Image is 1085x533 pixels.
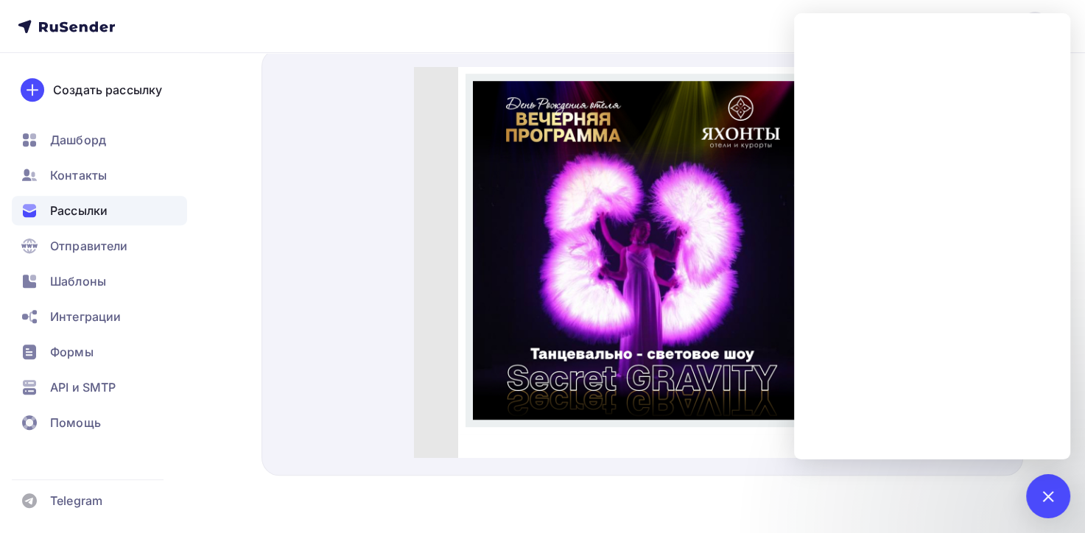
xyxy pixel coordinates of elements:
span: Telegram [50,492,102,509]
a: Дашборд [12,125,187,155]
span: API и SMTP [50,378,116,396]
span: Дашборд [50,131,106,149]
div: Создать рассылку [53,81,162,99]
a: Шаблоны [12,266,187,296]
span: Отправители [50,237,128,255]
a: Контакты [12,160,187,190]
span: Рассылки [50,202,108,219]
span: Шаблоны [50,272,106,290]
a: Формы [12,337,187,367]
span: Контакты [50,166,107,184]
span: Интеграции [50,308,121,325]
a: [EMAIL_ADDRESS][DOMAIN_NAME] [831,12,1067,41]
span: Помощь [50,414,101,431]
a: Отправители [12,231,187,261]
span: Формы [50,343,94,361]
a: Рассылки [12,196,187,225]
